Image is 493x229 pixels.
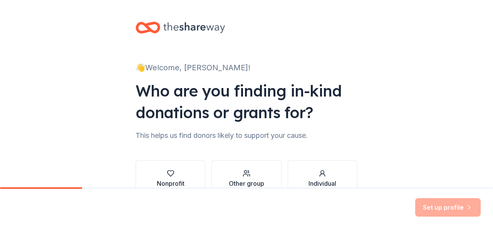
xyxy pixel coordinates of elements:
[136,160,205,197] button: Nonprofit
[136,129,357,142] div: This helps us find donors likely to support your cause.
[211,160,281,197] button: Other group
[136,61,357,74] div: 👋 Welcome, [PERSON_NAME]!
[229,179,264,188] div: Other group
[309,179,336,188] div: Individual
[136,80,357,123] div: Who are you finding in-kind donations or grants for?
[288,160,357,197] button: Individual
[157,179,184,188] div: Nonprofit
